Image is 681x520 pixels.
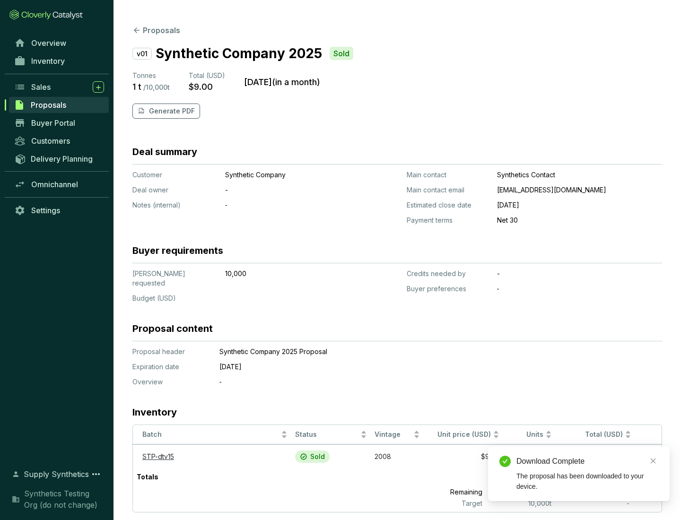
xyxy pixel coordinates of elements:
span: Overview [31,38,66,48]
p: [DATE] ( in a month ) [244,77,320,87]
th: Batch [133,425,291,444]
button: Proposals [132,25,180,36]
h3: Buyer requirements [132,244,223,257]
span: check-circle [499,456,511,467]
span: Synthetics Testing Org (do not change) [24,488,104,511]
p: 1 t [132,81,141,92]
button: Generate PDF [132,104,200,119]
span: Delivery Planning [31,154,93,164]
p: Expiration date [132,362,208,372]
h3: Deal summary [132,145,197,158]
a: Delivery Planning [9,151,109,166]
span: Settings [31,206,60,215]
span: close [650,458,656,464]
p: Totals [133,468,162,485]
p: Sold [310,452,325,461]
span: Units [507,430,544,439]
p: [EMAIL_ADDRESS][DOMAIN_NAME] [497,185,662,195]
p: 1 t [486,468,555,485]
a: Overview [9,35,109,51]
p: - [225,185,353,195]
p: $9.00 [189,81,213,92]
p: Tonnes [132,71,170,80]
p: - [497,269,662,278]
span: Vintage [375,430,411,439]
p: [DATE] [497,200,662,210]
span: Sales [31,82,51,92]
p: Synthetics Contact [497,170,662,180]
span: Supply Synthetics [24,468,89,480]
h3: Proposal content [132,322,213,335]
a: Inventory [9,53,109,69]
span: Total (USD) [585,430,623,438]
p: Notes (internal) [132,200,218,210]
a: Close [648,456,658,466]
p: ‐ [225,200,353,210]
td: $9.00 [424,444,503,468]
p: 10,000 t [486,499,556,508]
p: [DATE] [219,362,617,372]
span: Inventory [31,56,65,66]
p: Remaining [408,485,486,499]
span: Unit price (USD) [437,430,491,438]
td: $9.00 [556,444,635,468]
a: Proposals [9,97,109,113]
th: Status [291,425,371,444]
p: Sold [333,49,349,59]
p: ‐ [497,284,662,294]
p: 9,999 t [486,485,556,499]
p: Main contact [407,170,489,180]
th: Vintage [371,425,424,444]
a: Omnichannel [9,176,109,192]
a: Customers [9,133,109,149]
span: Total (USD) [189,71,225,79]
a: Buyer Portal [9,115,109,131]
p: [PERSON_NAME] requested [132,269,218,288]
a: Sales [9,79,109,95]
p: Customer [132,170,218,180]
p: Main contact email [407,185,489,195]
th: Units [503,425,556,444]
p: Synthetic Company 2025 Proposal [219,347,617,356]
td: 1 [503,444,556,468]
div: The proposal has been downloaded to your device. [516,471,658,492]
a: Settings [9,202,109,218]
div: Download Complete [516,456,658,467]
p: Credits needed by [407,269,489,278]
span: Omnichannel [31,180,78,189]
p: Estimated close date [407,200,489,210]
span: Status [295,430,358,439]
p: ‐ [219,377,617,387]
td: 2008 [371,444,424,468]
span: Batch [142,430,279,439]
p: Overview [132,377,208,387]
span: Buyer Portal [31,118,75,128]
span: Customers [31,136,70,146]
p: Deal owner [132,185,218,195]
a: STP-dtv15 [142,452,174,460]
p: Generate PDF [149,106,195,116]
span: Proposals [31,100,66,110]
p: Net 30 [497,216,662,225]
p: Synthetic Company 2025 [156,43,322,63]
p: Proposal header [132,347,208,356]
h3: Inventory [132,406,177,419]
p: Payment terms [407,216,489,225]
p: Synthetic Company [225,170,353,180]
span: Budget (USD) [132,294,176,302]
p: Target [408,499,486,508]
p: / 10,000 t [143,83,170,92]
p: 10,000 [225,269,353,278]
p: v01 [132,48,152,60]
p: Buyer preferences [407,284,489,294]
